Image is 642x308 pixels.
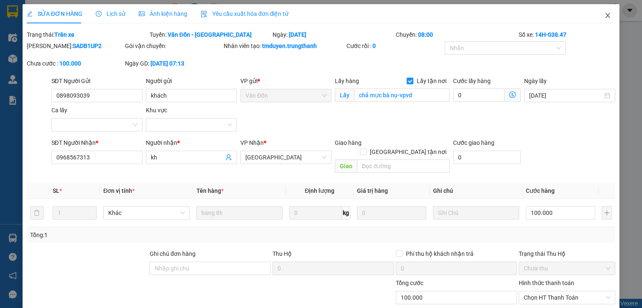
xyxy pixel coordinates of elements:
span: Lấy tận nơi [413,76,450,86]
div: Chưa cước : [27,59,123,68]
b: 100.000 [59,60,81,67]
div: Trạng thái Thu Hộ [519,249,615,258]
label: Cước lấy hàng [453,78,491,84]
div: Người nhận [146,138,237,147]
div: Tổng: 1 [30,230,248,240]
span: SL [53,187,59,194]
div: VP gửi [240,76,331,86]
img: icon [201,11,207,18]
div: [PERSON_NAME]: [27,41,123,50]
input: 0 [357,206,426,220]
input: Cước giao hàng [453,151,521,164]
b: [DATE] 07:13 [150,60,184,67]
b: Trên xe [54,31,74,38]
span: edit [27,11,33,17]
input: Ghi Chú [433,206,519,220]
span: kg [342,206,350,220]
input: VD: Bàn, Ghế [196,206,283,220]
span: Đơn vị tính [103,187,135,194]
button: plus [602,206,612,220]
div: Ngày: [272,30,395,39]
div: Trạng thái: [26,30,149,39]
label: Ngày lấy [524,78,547,84]
b: 14H-038.47 [535,31,566,38]
input: Cước lấy hàng [453,88,504,102]
div: Chuyến: [395,30,518,39]
label: Ghi chú đơn hàng [150,250,196,257]
span: Phí thu hộ khách nhận trả [403,249,477,258]
span: Thu Hộ [273,250,292,257]
span: Lấy [335,88,354,102]
div: Cước rồi : [346,41,443,50]
input: Ngày lấy [529,91,603,100]
span: dollar-circle [509,91,516,98]
label: Cước giao hàng [453,139,494,146]
span: Định lượng [305,187,334,194]
input: Lấy tận nơi [354,88,450,102]
span: Chọn HT Thanh Toán [524,291,610,304]
span: VP Nhận [240,139,264,146]
span: Cước hàng [526,187,555,194]
span: user-add [225,154,232,161]
div: Gói vận chuyển: [125,41,222,50]
span: Ảnh kiện hàng [139,10,187,17]
span: Giao hàng [335,139,362,146]
span: clock-circle [96,11,102,17]
th: Ghi chú [430,183,522,199]
span: Hà Nội [245,151,326,164]
span: Lấy hàng [335,78,359,84]
span: picture [139,11,145,17]
span: Chưa thu [524,262,610,275]
button: delete [30,206,43,220]
span: Giá trị hàng [357,187,388,194]
div: Nhân viên tạo: [224,41,345,50]
span: Lịch sử [96,10,125,17]
span: Giao [335,159,357,173]
label: Hình thức thanh toán [519,280,574,286]
input: Dọc đường [357,159,450,173]
label: Ca lấy [51,107,67,114]
div: Khu vực [146,106,237,115]
div: Ngày GD: [125,59,222,68]
div: SĐT Người Nhận [51,138,143,147]
span: close [604,12,611,19]
b: tmduyen.trungthanh [262,43,317,49]
b: SADB1UP2 [73,43,102,49]
span: Vân Đồn [245,89,326,102]
div: Người gửi [146,76,237,86]
div: SĐT Người Gửi [51,76,143,86]
b: Vân Đồn - [GEOGRAPHIC_DATA] [168,31,252,38]
span: [GEOGRAPHIC_DATA] tận nơi [367,147,450,157]
span: Tên hàng [196,187,224,194]
span: Khác [108,207,184,219]
input: Ghi chú đơn hàng [150,262,271,275]
span: Tổng cước [396,280,423,286]
span: Yêu cầu xuất hóa đơn điện tử [201,10,289,17]
b: [DATE] [289,31,306,38]
div: Tuyến: [149,30,272,39]
b: 08:00 [418,31,433,38]
span: SỬA ĐƠN HÀNG [27,10,82,17]
div: Số xe: [518,30,616,39]
b: 0 [372,43,376,49]
button: Close [596,4,619,28]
